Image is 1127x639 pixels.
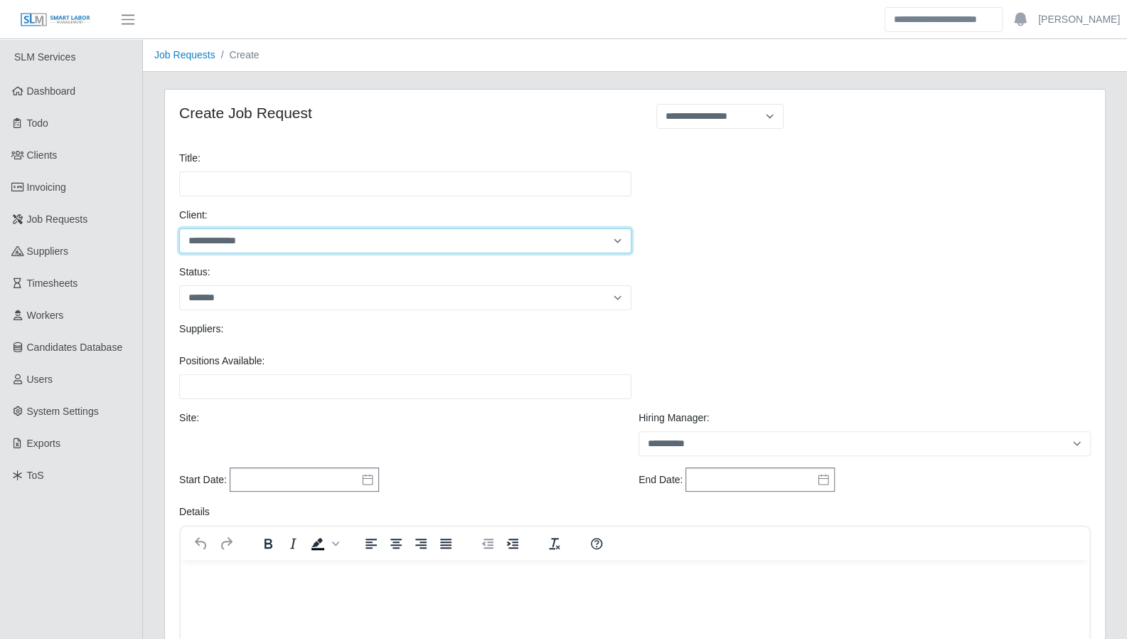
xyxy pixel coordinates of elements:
[179,411,199,426] label: Site:
[214,534,238,554] button: Redo
[27,213,88,225] span: Job Requests
[179,208,208,223] label: Client:
[179,505,210,519] label: Details
[20,12,91,28] img: SLM Logo
[27,470,44,481] span: ToS
[584,534,609,554] button: Help
[14,51,75,63] span: SLM Services
[179,322,223,337] label: Suppliers:
[409,534,433,554] button: Align right
[179,104,624,122] h4: Create Job Request
[27,117,48,129] span: Todo
[179,151,201,166] label: Title:
[1038,12,1120,27] a: [PERSON_NAME]
[476,534,500,554] button: Decrease indent
[306,534,341,554] div: Background color Black
[384,534,408,554] button: Align center
[27,374,53,385] span: Users
[256,534,280,554] button: Bold
[501,534,525,554] button: Increase indent
[434,534,458,554] button: Justify
[154,49,215,60] a: Job Requests
[27,438,60,449] span: Exports
[639,411,710,426] label: Hiring Manager:
[639,472,683,487] label: End Date:
[27,278,78,289] span: Timesheets
[11,11,897,27] body: Rich Text Area. Press ALT-0 for help.
[215,48,260,63] li: Create
[179,354,265,369] label: Positions Available:
[179,265,210,280] label: Status:
[543,534,567,554] button: Clear formatting
[27,310,64,321] span: Workers
[885,7,1003,32] input: Search
[27,406,99,417] span: System Settings
[27,181,66,193] span: Invoicing
[359,534,383,554] button: Align left
[189,534,213,554] button: Undo
[27,245,68,257] span: Suppliers
[27,149,58,161] span: Clients
[281,534,305,554] button: Italic
[27,342,123,353] span: Candidates Database
[179,472,227,487] label: Start Date:
[27,85,76,97] span: Dashboard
